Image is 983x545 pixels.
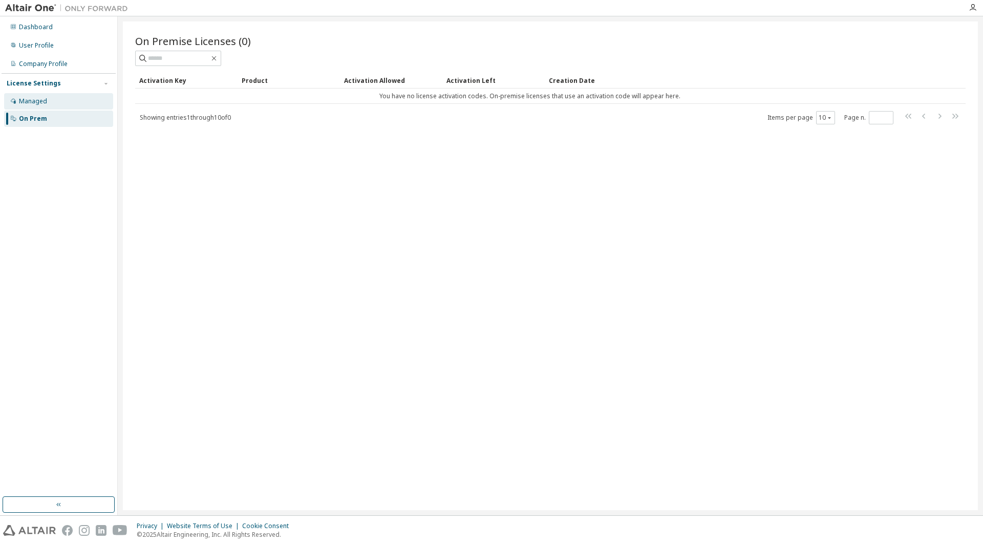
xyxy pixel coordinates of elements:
div: Company Profile [19,60,68,68]
button: 10 [819,114,832,122]
div: Dashboard [19,23,53,31]
span: Page n. [844,111,893,124]
div: Creation Date [549,72,921,89]
img: instagram.svg [79,525,90,536]
div: Managed [19,97,47,105]
img: youtube.svg [113,525,127,536]
img: altair_logo.svg [3,525,56,536]
div: Activation Allowed [344,72,438,89]
span: Items per page [767,111,835,124]
div: Activation Key [139,72,233,89]
div: On Prem [19,115,47,123]
span: On Premise Licenses (0) [135,34,251,48]
div: User Profile [19,41,54,50]
div: License Settings [7,79,61,88]
td: You have no license activation codes. On-premise licenses that use an activation code will appear... [135,89,925,104]
p: © 2025 Altair Engineering, Inc. All Rights Reserved. [137,530,295,539]
img: facebook.svg [62,525,73,536]
span: Showing entries 1 through 10 of 0 [140,113,231,122]
div: Cookie Consent [242,522,295,530]
img: Altair One [5,3,133,13]
div: Product [242,72,336,89]
img: linkedin.svg [96,525,106,536]
div: Activation Left [446,72,541,89]
div: Privacy [137,522,167,530]
div: Website Terms of Use [167,522,242,530]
